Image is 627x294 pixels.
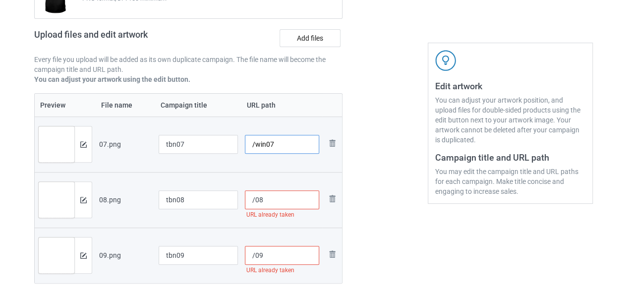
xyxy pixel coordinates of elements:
[39,237,74,280] img: original.png
[326,137,338,149] img: svg+xml;base64,PD94bWwgdmVyc2lvbj0iMS4wIiBlbmNvZGluZz0iVVRGLTgiPz4KPHN2ZyB3aWR0aD0iMjhweCIgaGVpZ2...
[245,209,320,221] div: URL already taken
[280,29,341,47] label: Add files
[99,195,152,205] div: 08.png
[80,197,87,203] img: svg+xml;base64,PD94bWwgdmVyc2lvbj0iMS4wIiBlbmNvZGluZz0iVVRGLTgiPz4KPHN2ZyB3aWR0aD0iMTRweCIgaGVpZ2...
[39,182,74,225] img: original.png
[435,80,585,92] h3: Edit artwork
[435,95,585,145] div: You can adjust your artwork position, and upload files for double-sided products using the edit b...
[155,94,241,117] th: Campaign title
[34,29,219,48] h2: Upload files and edit artwork
[80,252,87,259] img: svg+xml;base64,PD94bWwgdmVyc2lvbj0iMS4wIiBlbmNvZGluZz0iVVRGLTgiPz4KPHN2ZyB3aWR0aD0iMTRweCIgaGVpZ2...
[241,94,323,117] th: URL path
[35,94,96,117] th: Preview
[99,250,152,260] div: 09.png
[96,94,155,117] th: File name
[34,55,342,74] p: Every file you upload will be added as its own duplicate campaign. The file name will become the ...
[435,152,585,163] h3: Campaign title and URL path
[245,265,320,276] div: URL already taken
[39,126,74,169] img: original.png
[326,248,338,260] img: svg+xml;base64,PD94bWwgdmVyc2lvbj0iMS4wIiBlbmNvZGluZz0iVVRGLTgiPz4KPHN2ZyB3aWR0aD0iMjhweCIgaGVpZ2...
[80,141,87,148] img: svg+xml;base64,PD94bWwgdmVyc2lvbj0iMS4wIiBlbmNvZGluZz0iVVRGLTgiPz4KPHN2ZyB3aWR0aD0iMTRweCIgaGVpZ2...
[99,139,152,149] div: 07.png
[435,50,456,71] img: svg+xml;base64,PD94bWwgdmVyc2lvbj0iMS4wIiBlbmNvZGluZz0iVVRGLTgiPz4KPHN2ZyB3aWR0aD0iNDJweCIgaGVpZ2...
[435,167,585,196] div: You may edit the campaign title and URL paths for each campaign. Make title concise and engaging ...
[326,193,338,205] img: svg+xml;base64,PD94bWwgdmVyc2lvbj0iMS4wIiBlbmNvZGluZz0iVVRGLTgiPz4KPHN2ZyB3aWR0aD0iMjhweCIgaGVpZ2...
[34,75,190,83] b: You can adjust your artwork using the edit button.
